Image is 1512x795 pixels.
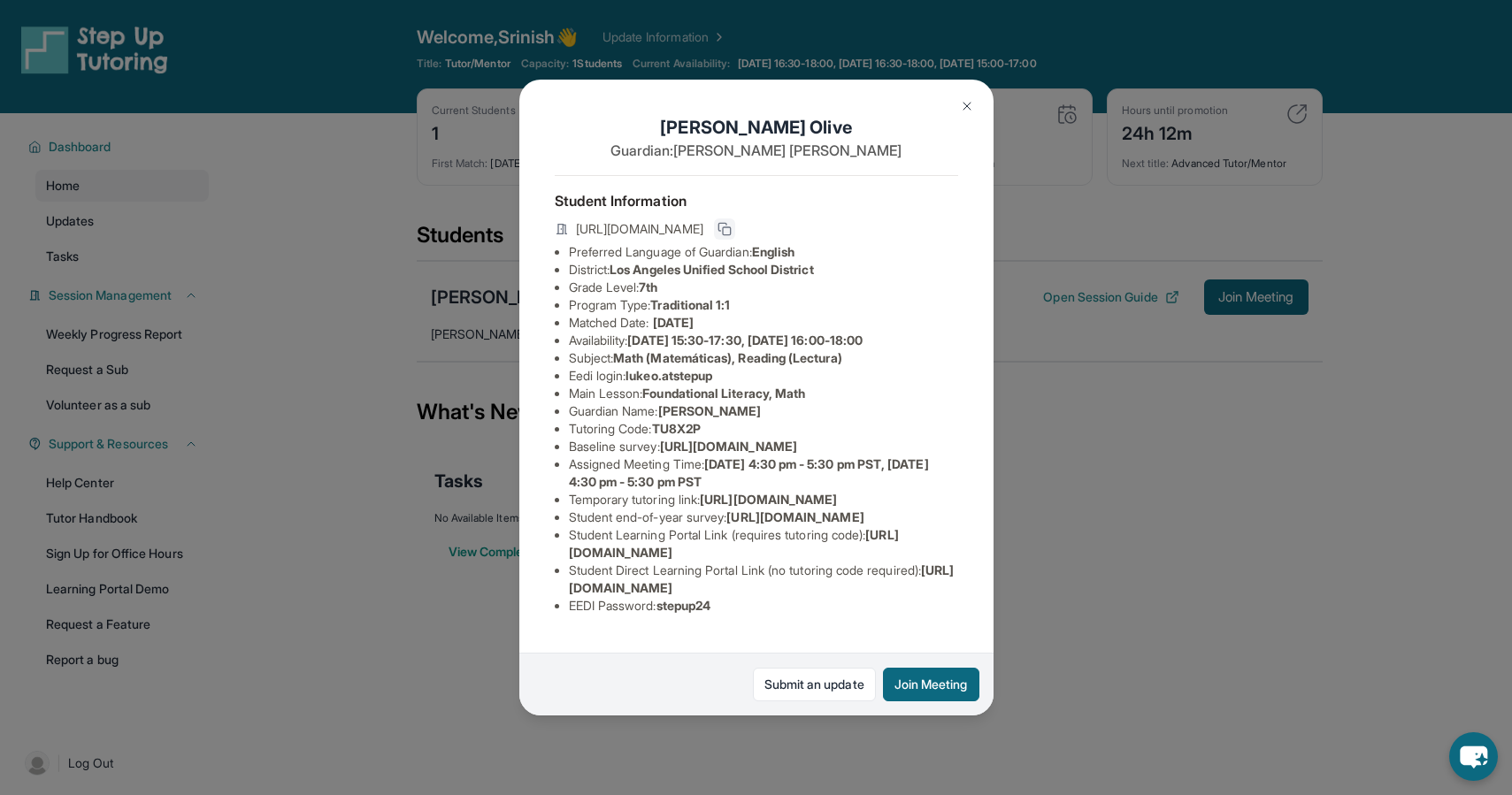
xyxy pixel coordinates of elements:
[627,333,863,348] span: [DATE] 15:30-17:30, [DATE] 16:00-18:00
[569,562,958,597] li: Student Direct Learning Portal Link (no tutoring code required) :
[569,438,958,455] li: Baseline survey :
[569,314,958,332] li: Matched Date:
[639,279,657,294] span: 7th
[569,261,958,279] li: District:
[569,332,958,349] li: Availability:
[569,243,958,261] li: Preferred Language of Guardian:
[650,297,730,312] span: Traditional 1:1
[752,244,795,259] span: English
[569,526,958,562] li: Student Learning Portal Link (requires tutoring code) :
[658,403,762,418] span: [PERSON_NAME]
[569,296,958,314] li: Program Type:
[960,99,974,113] img: Close Icon
[569,456,929,489] span: [DATE] 4:30 pm - 5:30 pm PST, [DATE] 4:30 pm - 5:30 pm PST
[555,140,958,161] p: Guardian: [PERSON_NAME] [PERSON_NAME]
[569,385,958,402] li: Main Lesson :
[714,218,735,240] button: Copy link
[652,421,701,436] span: TU8X2P
[569,508,958,526] li: Student end-of-year survey :
[653,315,694,330] span: [DATE]
[576,220,703,238] span: [URL][DOMAIN_NAME]
[726,509,863,524] span: [URL][DOMAIN_NAME]
[569,367,958,385] li: Eedi login :
[642,386,805,401] span: Foundational Literacy, Math
[753,668,876,701] a: Submit an update
[700,492,837,507] span: [URL][DOMAIN_NAME]
[569,420,958,438] li: Tutoring Code :
[1449,732,1498,781] button: chat-button
[613,350,842,365] span: Math (Matemáticas), Reading (Lectura)
[610,262,813,277] span: Los Angeles Unified School District
[569,279,958,296] li: Grade Level:
[569,491,958,508] li: Temporary tutoring link :
[626,368,712,383] span: lukeo.atstepup
[660,439,797,454] span: [URL][DOMAIN_NAME]
[883,668,979,701] button: Join Meeting
[555,115,958,140] h1: [PERSON_NAME] Olive
[656,598,711,613] span: stepup24
[569,597,958,615] li: EEDI Password :
[569,402,958,420] li: Guardian Name :
[569,349,958,367] li: Subject :
[569,455,958,491] li: Assigned Meeting Time :
[555,190,958,211] h4: Student Information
